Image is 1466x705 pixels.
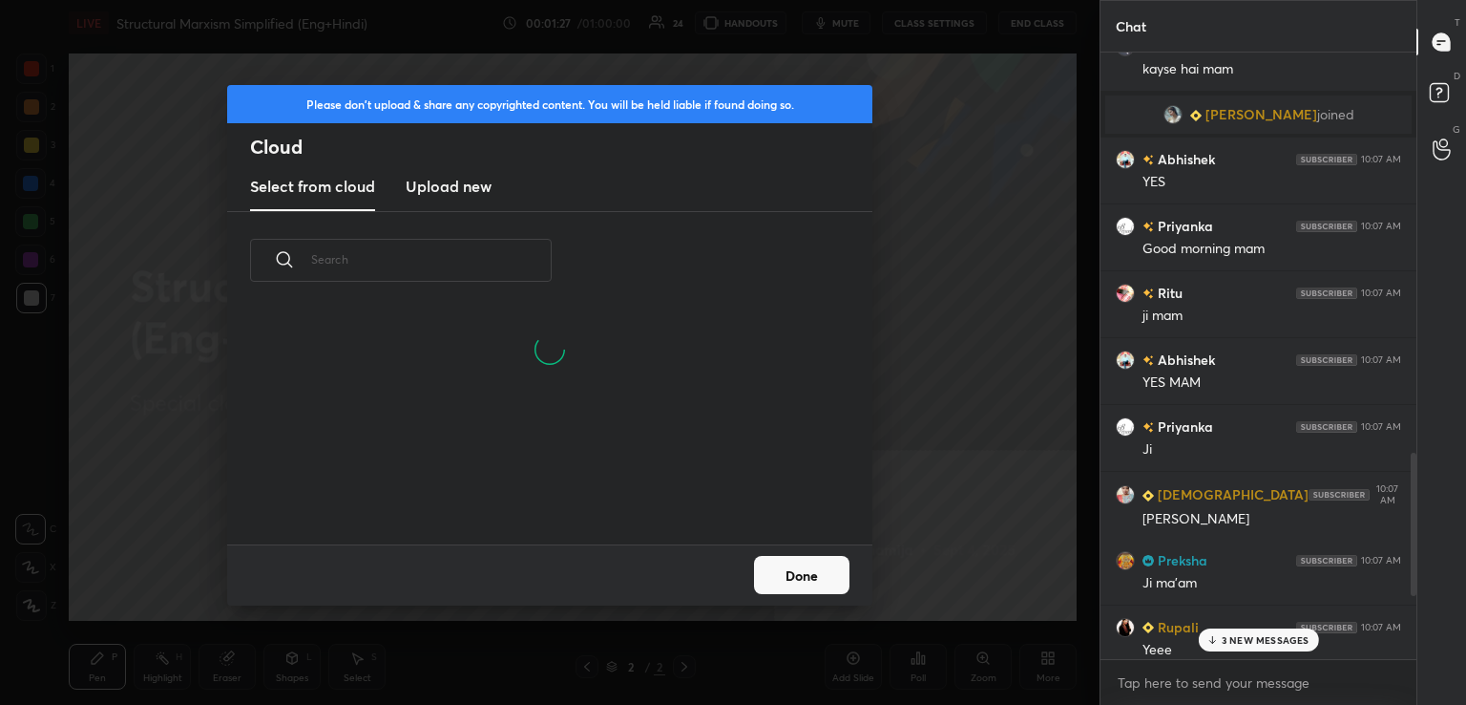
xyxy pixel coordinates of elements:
[406,175,492,198] h3: Upload new
[1116,217,1135,236] img: 23b6b38e4dde4ea2b12cd3055d23befa.73341009_3
[1296,354,1357,366] img: 4P8fHbbgJtejmAAAAAElFTkSuQmCC
[1453,122,1460,137] p: G
[1454,69,1460,83] p: D
[1190,110,1202,121] img: Learner_Badge_beginner_1_8b307cf2a0.svg
[1163,105,1183,124] img: d92c2969c7a04ae2b65b5fea26550f2b.jpg
[1455,15,1460,30] p: T
[754,556,849,594] button: Done
[1142,374,1401,393] div: YES MAM
[1142,490,1154,502] img: Learner_Badge_beginner_1_8b307cf2a0.svg
[1142,222,1154,232] img: no-rating-badge.077c3623.svg
[1116,150,1135,169] img: 157a12b114f849d4b4c598ec997f7443.jpg
[1296,221,1357,232] img: 4P8fHbbgJtejmAAAAAElFTkSuQmCC
[1361,154,1401,165] div: 10:07 AM
[1142,574,1401,593] div: Ji ma'am
[1361,555,1401,566] div: 10:07 AM
[1154,617,1199,637] h6: Rupali
[1296,622,1357,633] img: 4P8fHbbgJtejmAAAAAElFTkSuQmCC
[1116,351,1135,370] img: 157a12b114f849d4b4c598ec997f7443.jpg
[1373,483,1401,506] div: 10:07 AM
[1142,622,1154,633] img: Learner_Badge_beginner_1_8b307cf2a0.svg
[1154,216,1213,236] h6: Priyanka
[1142,60,1401,79] div: kayse hai mam
[1100,1,1162,52] p: Chat
[1296,288,1357,299] img: 4P8fHbbgJtejmAAAAAElFTkSuQmCC
[1154,283,1183,303] h6: Ritu
[1142,641,1401,660] div: Yeee
[1361,622,1401,633] div: 10:07 AM
[1309,489,1370,501] img: 4P8fHbbgJtejmAAAAAElFTkSuQmCC
[1142,422,1154,433] img: no-rating-badge.077c3623.svg
[1142,307,1401,326] div: ji mam
[1142,355,1154,366] img: no-rating-badge.077c3623.svg
[1361,421,1401,433] div: 10:07 AM
[1142,240,1401,259] div: Good morning mam
[1142,155,1154,165] img: no-rating-badge.077c3623.svg
[1205,107,1317,122] span: [PERSON_NAME]
[1222,634,1309,646] p: 3 NEW MESSAGES
[1116,485,1135,504] img: f6ca35e622e045489f422ce79b706c9b.jpg
[1116,551,1135,570] img: 62df632fb1ba40d099eef0d00a4e7c81.jpg
[1361,221,1401,232] div: 10:07 AM
[1361,354,1401,366] div: 10:07 AM
[1116,284,1135,303] img: e31cf8a9d3bd466e9de91aca181328a0.4410808_
[1154,417,1213,437] h6: Priyanka
[1142,288,1154,299] img: no-rating-badge.077c3623.svg
[250,135,872,160] h2: Cloud
[1142,555,1154,566] img: Learner_Badge_champion_ad955741a3.svg
[1154,550,1207,570] h6: Preksha
[311,219,552,300] input: Search
[1154,350,1215,370] h6: Abhishek
[1100,53,1416,660] div: grid
[1317,107,1354,122] span: joined
[1142,440,1401,459] div: Ji
[1296,154,1357,165] img: 4P8fHbbgJtejmAAAAAElFTkSuQmCC
[1116,618,1135,637] img: 73d8cd220fdd42e79b1d265a15e047cb.jpg
[1116,417,1135,437] img: 23b6b38e4dde4ea2b12cd3055d23befa.73341009_3
[227,85,872,123] div: Please don't upload & share any copyrighted content. You will be held liable if found doing so.
[1154,485,1309,505] h6: [DEMOGRAPHIC_DATA]
[1154,149,1215,169] h6: Abhishek
[250,175,375,198] h3: Select from cloud
[1296,555,1357,566] img: 4P8fHbbgJtejmAAAAAElFTkSuQmCC
[1361,288,1401,299] div: 10:07 AM
[1142,173,1401,192] div: YES
[1296,421,1357,433] img: 4P8fHbbgJtejmAAAAAElFTkSuQmCC
[1142,510,1401,529] div: [PERSON_NAME]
